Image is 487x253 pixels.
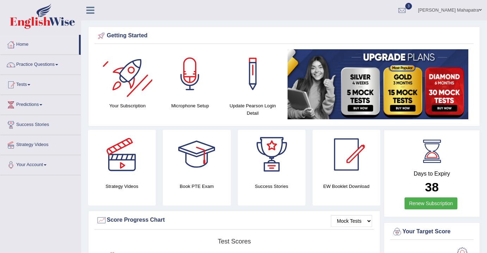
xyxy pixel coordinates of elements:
[0,75,81,93] a: Tests
[425,180,439,194] b: 38
[88,183,156,190] h4: Strategy Videos
[0,115,81,133] a: Success Stories
[96,31,472,41] div: Getting Started
[0,55,81,72] a: Practice Questions
[162,102,218,109] h4: Microphone Setup
[288,49,468,119] img: small5.jpg
[163,183,230,190] h4: Book PTE Exam
[392,227,472,237] div: Your Target Score
[225,102,281,117] h4: Update Pearson Login Detail
[392,171,472,177] h4: Days to Expiry
[405,197,458,209] a: Renew Subscription
[0,35,79,52] a: Home
[0,155,81,173] a: Your Account
[0,95,81,113] a: Predictions
[313,183,380,190] h4: EW Booklet Download
[96,215,372,226] div: Score Progress Chart
[405,3,412,10] span: 3
[100,102,155,109] h4: Your Subscription
[218,238,251,245] tspan: Test scores
[0,135,81,153] a: Strategy Videos
[238,183,306,190] h4: Success Stories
